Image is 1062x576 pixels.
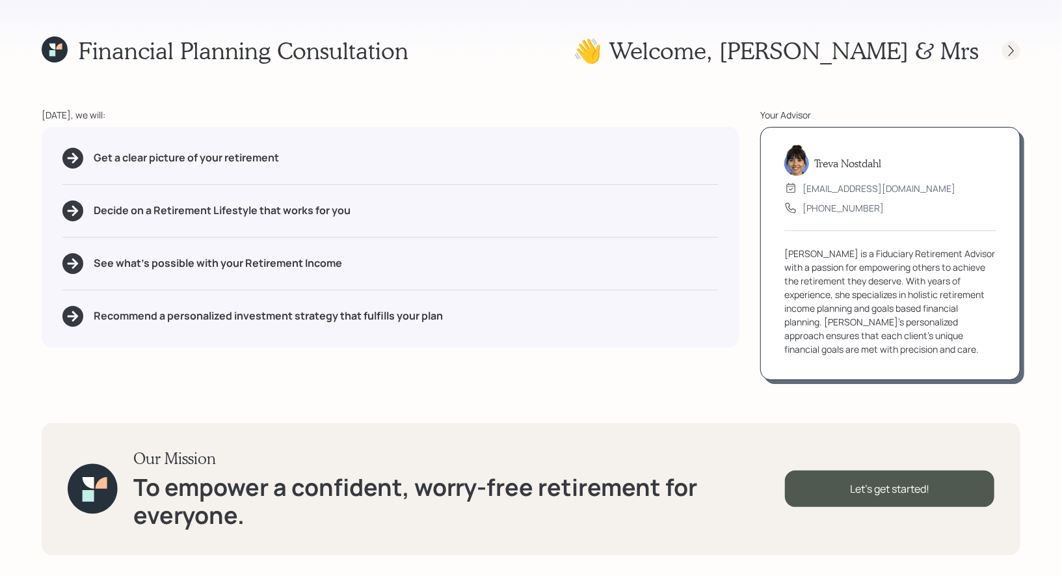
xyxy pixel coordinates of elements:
h5: See what's possible with your Retirement Income [94,257,342,269]
div: [PHONE_NUMBER] [803,201,884,215]
h3: Our Mission [133,449,785,468]
h1: To empower a confident, worry-free retirement for everyone. [133,473,785,529]
div: [EMAIL_ADDRESS][DOMAIN_NAME] [803,182,955,195]
h1: Financial Planning Consultation [78,36,408,64]
h5: Get a clear picture of your retirement [94,152,279,164]
div: Let's get started! [785,471,994,507]
div: [DATE], we will: [42,108,739,122]
img: treva-nostdahl-headshot.png [784,144,809,176]
div: Your Advisor [760,108,1020,122]
h5: Decide on a Retirement Lifestyle that works for you [94,204,351,217]
h5: Recommend a personalized investment strategy that fulfills your plan [94,310,443,322]
h5: Treva Nostdahl [814,157,881,169]
div: [PERSON_NAME] is a Fiduciary Retirement Advisor with a passion for empowering others to achieve t... [784,247,996,356]
h1: 👋 Welcome , [PERSON_NAME] & Mrs [573,36,979,64]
